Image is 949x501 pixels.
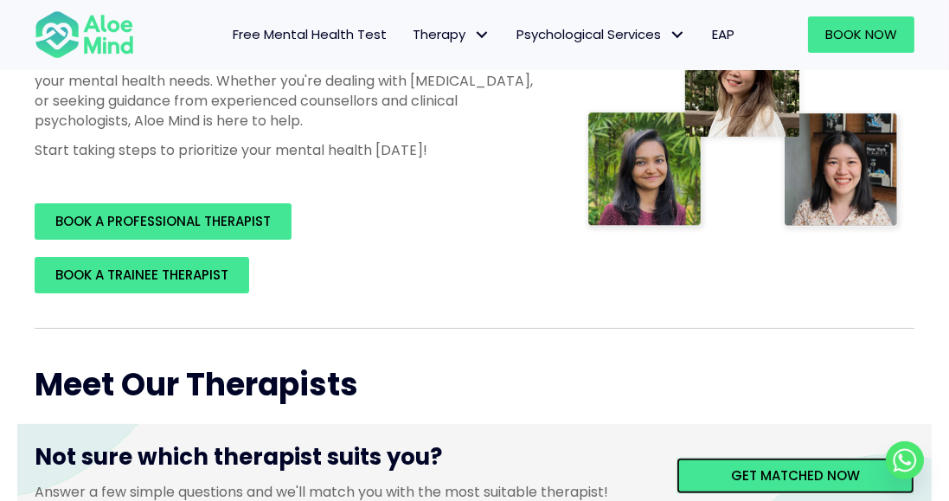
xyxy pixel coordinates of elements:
[151,16,747,53] nav: Menu
[665,22,690,48] span: Psychological Services: submenu
[516,25,686,43] span: Psychological Services
[712,25,734,43] span: EAP
[808,16,914,53] a: Book Now
[413,25,491,43] span: Therapy
[699,16,747,53] a: EAP
[400,16,503,53] a: TherapyTherapy: submenu
[825,25,897,43] span: Book Now
[35,51,548,132] p: Discover professional therapy and counselling services tailored to support your mental health nee...
[55,266,228,284] span: BOOK A TRAINEE THERAPIST
[886,441,924,479] a: Whatsapp
[55,212,271,230] span: BOOK A PROFESSIONAL THERAPIST
[35,257,249,293] a: BOOK A TRAINEE THERAPIST
[35,140,548,160] p: Start taking steps to prioritize your mental health [DATE]!
[503,16,699,53] a: Psychological ServicesPsychological Services: submenu
[35,203,292,240] a: BOOK A PROFESSIONAL THERAPIST
[35,441,651,481] h3: Not sure which therapist suits you?
[676,458,914,494] a: Get matched now
[470,22,495,48] span: Therapy: submenu
[220,16,400,53] a: Free Mental Health Test
[35,10,134,60] img: Aloe mind Logo
[731,466,860,485] span: Get matched now
[233,25,387,43] span: Free Mental Health Test
[35,363,358,407] span: Meet Our Therapists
